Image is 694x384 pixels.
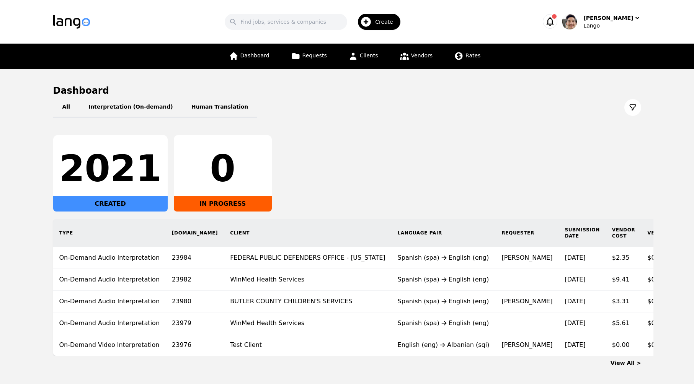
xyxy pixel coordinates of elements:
td: 23980 [166,291,224,312]
span: Rates [465,52,480,59]
td: On-Demand Audio Interpretation [53,247,166,269]
a: Rates [449,44,485,69]
td: BUTLER COUNTY CHILDREN'S SERVICES [224,291,391,312]
td: [PERSON_NAME] [495,247,558,269]
div: 2021 [59,150,162,187]
td: WinMed Health Services [224,269,391,291]
div: [PERSON_NAME] [583,14,633,22]
h1: Dashboard [53,85,641,97]
time: [DATE] [565,298,585,305]
td: $3.31 [606,291,642,312]
td: $5.61 [606,312,642,334]
img: Logo [53,15,90,29]
span: $0.27/minute [647,319,689,327]
td: [PERSON_NAME] [495,291,558,312]
div: Spanish (spa) English (eng) [398,297,490,306]
td: On-Demand Audio Interpretation [53,312,166,334]
span: $0.29/minute [647,298,689,305]
button: Human Translation [182,97,258,118]
td: 23982 [166,269,224,291]
span: Requests [302,52,327,59]
button: All [53,97,79,118]
th: Vendor Cost [606,219,642,247]
button: Create [347,11,405,33]
a: Requests [286,44,331,69]
span: Vendors [411,52,433,59]
th: Type [53,219,166,247]
td: On-Demand Audio Interpretation [53,291,166,312]
th: Requester [495,219,558,247]
time: [DATE] [565,254,585,261]
td: $0.00 [606,334,642,356]
span: $0.00/ [647,341,667,348]
td: On-Demand Video Interpretation [53,334,166,356]
th: Language Pair [392,219,496,247]
span: $0.27/minute [647,254,689,261]
a: Clients [344,44,383,69]
td: On-Demand Audio Interpretation [53,269,166,291]
a: Vendors [395,44,437,69]
time: [DATE] [565,319,585,327]
th: Submission Date [558,219,606,247]
td: 23984 [166,247,224,269]
th: Client [224,219,391,247]
div: Spanish (spa) English (eng) [398,319,490,328]
span: Dashboard [240,52,269,59]
button: Filter [624,99,641,116]
td: WinMed Health Services [224,312,391,334]
span: Create [375,18,398,26]
td: 23979 [166,312,224,334]
div: English (eng) Albanian (sqi) [398,340,490,350]
div: Spanish (spa) English (eng) [398,275,490,284]
td: 23976 [166,334,224,356]
div: Lango [583,22,641,29]
td: $9.41 [606,269,642,291]
td: [PERSON_NAME] [495,334,558,356]
button: User Profile[PERSON_NAME]Lango [562,14,641,29]
div: CREATED [53,196,168,212]
time: [DATE] [565,341,585,348]
div: 0 [180,150,266,187]
input: Find jobs, services & companies [225,14,347,30]
th: [DOMAIN_NAME] [166,219,224,247]
div: Spanish (spa) English (eng) [398,253,490,262]
a: Dashboard [224,44,274,69]
time: [DATE] [565,276,585,283]
span: $0.27/minute [647,276,689,283]
td: Test Client [224,334,391,356]
img: User Profile [562,14,577,29]
td: $2.35 [606,247,642,269]
td: FEDERAL PUBLIC DEFENDERS OFFICE - [US_STATE] [224,247,391,269]
div: IN PROGRESS [174,196,272,212]
a: View All > [611,360,641,366]
span: Clients [360,52,378,59]
button: Interpretation (On-demand) [79,97,182,118]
